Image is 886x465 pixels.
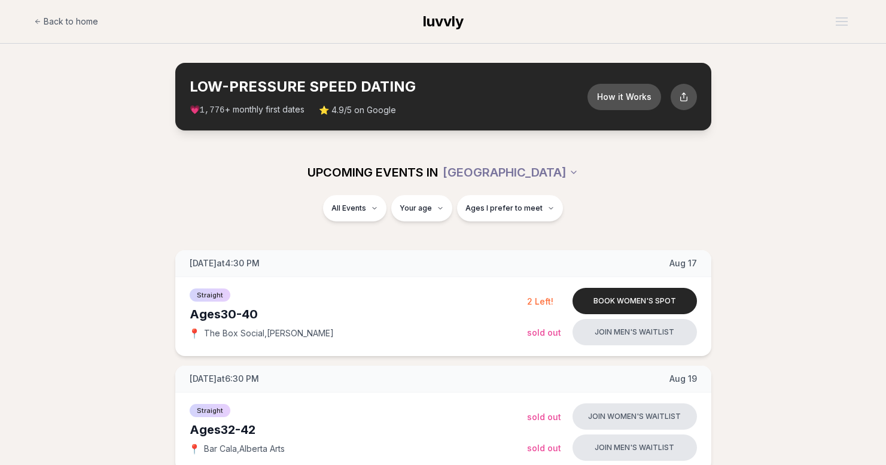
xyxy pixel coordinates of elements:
span: Your age [400,203,432,213]
button: Your age [391,195,452,221]
span: 📍 [190,444,199,454]
span: [DATE] at 4:30 PM [190,257,260,269]
button: Join men's waitlist [573,319,697,345]
span: luvvly [423,13,464,30]
span: Back to home [44,16,98,28]
span: The Box Social , [PERSON_NAME] [204,327,334,339]
button: Join women's waitlist [573,403,697,430]
span: Straight [190,288,230,302]
span: Bar Cala , Alberta Arts [204,443,285,455]
span: 📍 [190,329,199,338]
a: luvvly [423,12,464,31]
span: Sold Out [527,327,561,338]
span: Straight [190,404,230,417]
div: Ages 30-40 [190,306,527,323]
span: Ages I prefer to meet [465,203,543,213]
span: Sold Out [527,412,561,422]
span: 2 Left! [527,296,553,306]
div: Ages 32-42 [190,421,527,438]
button: Open menu [831,13,852,31]
span: All Events [331,203,366,213]
span: [DATE] at 6:30 PM [190,373,259,385]
button: How it Works [587,84,661,110]
button: All Events [323,195,386,221]
button: [GEOGRAPHIC_DATA] [443,159,579,186]
span: 💗 + monthly first dates [190,104,305,116]
span: 1,776 [200,105,225,115]
span: ⭐ 4.9/5 on Google [319,104,396,116]
a: Back to home [34,10,98,34]
h2: LOW-PRESSURE SPEED DATING [190,77,587,96]
button: Ages I prefer to meet [457,195,563,221]
span: Sold Out [527,443,561,453]
span: UPCOMING EVENTS IN [307,164,438,181]
span: Aug 17 [669,257,697,269]
button: Book women's spot [573,288,697,314]
span: Aug 19 [669,373,697,385]
button: Join men's waitlist [573,434,697,461]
